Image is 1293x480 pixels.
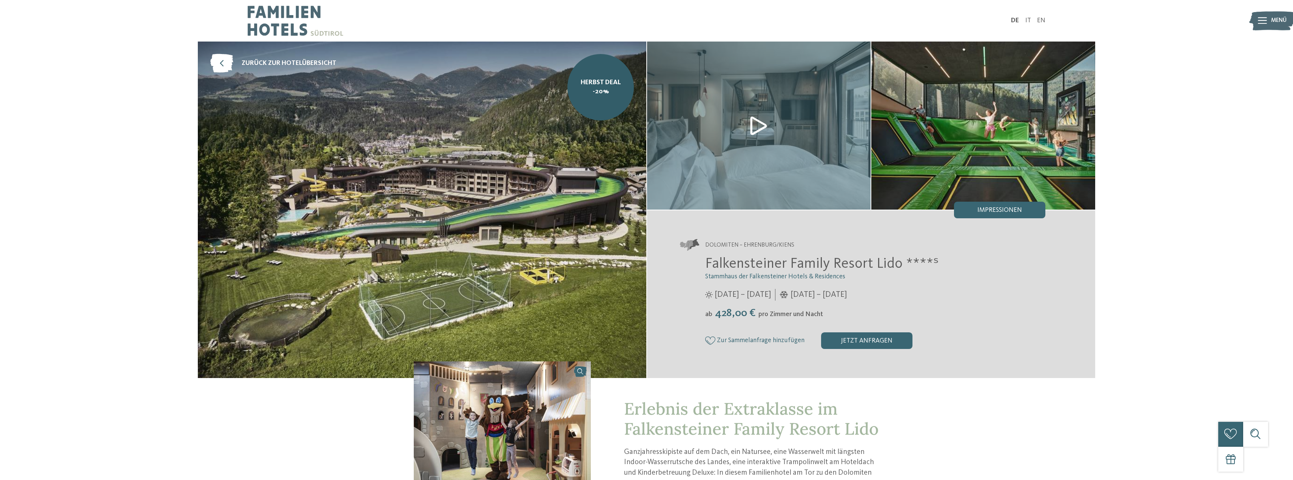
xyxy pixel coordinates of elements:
span: ab [705,311,712,318]
a: DE [1011,17,1019,24]
span: Falkensteiner Family Resort Lido ****ˢ [705,257,939,271]
span: zurück zur Hotelübersicht [242,59,336,68]
i: Öffnungszeiten im Sommer [705,291,713,299]
span: Menü [1271,17,1287,25]
span: [DATE] – [DATE] [715,289,771,301]
span: Stammhaus der Falkensteiner Hotels & Residences [705,273,845,280]
span: [DATE] – [DATE] [791,289,847,301]
a: zurück zur Hotelübersicht [210,54,336,73]
div: jetzt anfragen [821,332,912,349]
span: pro Zimmer und Nacht [758,311,823,318]
span: Zur Sammelanfrage hinzufügen [717,337,804,344]
img: Das Familienhotel nahe den Dolomiten mit besonderem Charakter [871,42,1095,210]
img: Das Familienhotel nahe den Dolomiten mit besonderem Charakter [198,42,646,378]
i: Öffnungszeiten im Winter [780,291,788,299]
span: 428,00 € [713,308,758,319]
span: Impressionen [977,207,1022,214]
a: EN [1037,17,1045,24]
span: Herbst Deal -20% [574,78,628,97]
a: IT [1025,17,1031,24]
img: Das Familienhotel nahe den Dolomiten mit besonderem Charakter [647,42,871,210]
span: Erlebnis der Extraklasse im Falkensteiner Family Resort Lido [624,398,878,439]
span: Dolomiten – Ehrenburg/Kiens [705,241,794,250]
a: Herbst Deal -20% [567,54,634,120]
